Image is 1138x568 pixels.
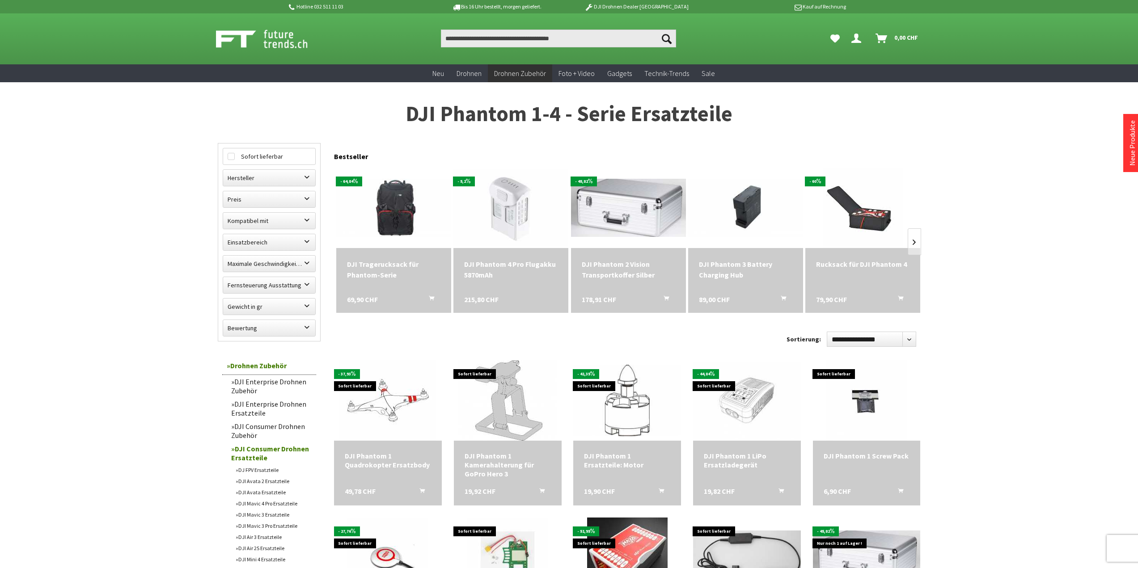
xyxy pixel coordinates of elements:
[464,259,558,280] a: DJI Phantom 4 Pro Flugakku 5870mAh 215,80 CHF
[441,29,676,47] input: Produkt, Marke, Kategorie, EAN, Artikelnummer…
[816,259,910,269] div: Rucksack für DJI Phantom 4
[464,259,558,280] div: DJI Phantom 4 Pro Flugakku 5870mAh
[826,360,907,441] img: DJI Phantom 1 Screw Pack
[702,69,715,78] span: Sale
[345,451,431,469] a: DJI Phantom 1 Quadrokopter Ersatzbody 49,78 CHF In den Warenkorb
[558,69,595,78] span: Foto + Video
[231,554,316,565] a: DJI Mini 4 Ersatzteile
[336,179,451,236] img: DJI Tragerucksack für Phantom-Serie
[816,259,910,269] a: Rucksack für DJI Phantom 4 79,90 CHF In den Warenkorb
[1128,120,1137,166] a: Neue Produkte
[426,64,450,83] a: Neu
[223,213,315,229] label: Kompatibel mit
[582,259,675,280] a: DJI Phantom 2 Vision Transportkoffer Silber 178,91 CHF In den Warenkorb
[227,375,316,397] a: DJI Enterprise Drohnen Zubehör
[571,179,686,236] img: DJI Phantom 2 Vision Transportkoffer Silber
[695,64,721,83] a: Sale
[894,30,918,45] span: 0,00 CHF
[488,64,552,83] a: Drohnen Zubehör
[688,179,803,236] img: DJI Phantom 3 Battery Charging Hub
[770,294,791,306] button: In den Warenkorb
[607,69,632,78] span: Gadgets
[223,148,315,164] label: Sofort lieferbar
[231,487,316,498] a: DJI Avata Ersatzteile
[823,168,903,248] img: Rucksack für DJI Phantom 4
[231,509,316,520] a: DJI Mavic 3 Ersatzteile
[457,69,482,78] span: Drohnen
[347,294,378,305] span: 69,90 CHF
[227,397,316,420] a: DJI Enterprise Drohnen Ersatzteile
[848,29,868,47] a: Dein Konto
[494,69,546,78] span: Drohnen Zubehör
[816,294,847,305] span: 79,90 CHF
[704,487,735,496] span: 19,82 CHF
[223,256,315,272] label: Maximale Geschwindigkeit in km/h
[223,191,315,207] label: Preis
[345,487,376,496] span: 49,78 CHF
[824,451,910,460] div: DJI Phantom 1 Screw Pack
[552,64,601,83] a: Foto + Video
[231,464,316,475] a: DJ FPV Ersatzteile
[223,234,315,250] label: Einsatzbereich
[231,475,316,487] a: DJI Avata 2 Ersatzteile
[787,332,821,346] label: Sortierung:
[584,451,670,469] div: DJI Phantom 1 Ersatzteile: Motor
[699,259,792,280] a: DJI Phantom 3 Battery Charging Hub 89,00 CHF In den Warenkorb
[231,498,316,509] a: DJI Mavic 4 Pro Ersatzteile
[231,531,316,543] a: DJI Air 3 Ersatzteile
[465,451,551,478] div: DJI Phantom 1 Kamerahalterung für GoPro Hero 3
[768,487,789,498] button: In den Warenkorb
[704,451,790,469] div: DJI Phantom 1 LiPo Ersatzladegerät
[345,451,431,469] div: DJI Phantom 1 Quadrokopter Ersatzbody
[826,29,844,47] a: Meine Favoriten
[648,487,669,498] button: In den Warenkorb
[824,451,910,460] a: DJI Phantom 1 Screw Pack 6,90 CHF In den Warenkorb
[227,420,316,442] a: DJI Consumer Drohnen Zubehör
[216,28,327,50] img: Shop Futuretrends - zur Startseite wechseln
[693,362,801,440] img: DJI Phantom 1 LiPo Ersatzladegerät
[582,259,675,280] div: DJI Phantom 2 Vision Transportkoffer Silber
[887,294,909,306] button: In den Warenkorb
[427,1,567,12] p: Bis 16 Uhr bestellt, morgen geliefert.
[223,170,315,186] label: Hersteller
[347,259,440,280] a: DJI Tragerucksack für Phantom-Serie 69,90 CHF In den Warenkorb
[418,294,440,306] button: In den Warenkorb
[653,294,674,306] button: In den Warenkorb
[657,29,676,47] button: Suchen
[223,277,315,293] label: Fernsteuerung Ausstattung
[450,64,488,83] a: Drohnen
[584,451,670,469] a: DJI Phantom 1 Ersatzteile: Motor 19,90 CHF In den Warenkorb
[465,451,551,478] a: DJI Phantom 1 Kamerahalterung für GoPro Hero 3 19,92 CHF In den Warenkorb
[222,357,316,375] a: Drohnen Zubehör
[567,1,706,12] p: DJI Drohnen Dealer [GEOGRAPHIC_DATA]
[227,442,316,464] a: DJI Consumer Drohnen Ersatzteile
[218,103,921,125] h1: DJI Phantom 1-4 - Serie Ersatzteile
[432,69,444,78] span: Neu
[824,487,851,496] span: 6,90 CHF
[453,169,568,246] img: DJI Phantom 4 Pro Flugakku 5870mAh
[409,487,430,498] button: In den Warenkorb
[231,520,316,531] a: DJI Mavic 3 Pro Ersatzteile
[573,365,681,436] img: DJI Phantom 1 Ersatzteile: Motor
[872,29,922,47] a: Warenkorb
[529,487,550,498] button: In den Warenkorb
[334,143,921,165] div: Bestseller
[223,320,315,336] label: Bewertung
[584,487,615,496] span: 19,90 CHF
[464,294,499,305] span: 215,80 CHF
[582,294,616,305] span: 178,91 CHF
[339,360,436,441] img: DJI Phantom 1 Quadrokopter Ersatzbody
[231,543,316,554] a: DJI Air 2S Ersatzteile
[887,487,909,498] button: In den Warenkorb
[223,299,315,315] label: Gewicht in gr
[288,1,427,12] p: Hotline 032 511 11 03
[644,69,689,78] span: Technik-Trends
[704,451,790,469] a: DJI Phantom 1 LiPo Ersatzladegerät 19,82 CHF In den Warenkorb
[699,294,730,305] span: 89,00 CHF
[465,487,495,496] span: 19,92 CHF
[706,1,846,12] p: Kauf auf Rechnung
[638,64,695,83] a: Technik-Trends
[601,64,638,83] a: Gadgets
[458,360,557,441] img: DJI Phantom 1 Kamerahalterung für GoPro Hero 3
